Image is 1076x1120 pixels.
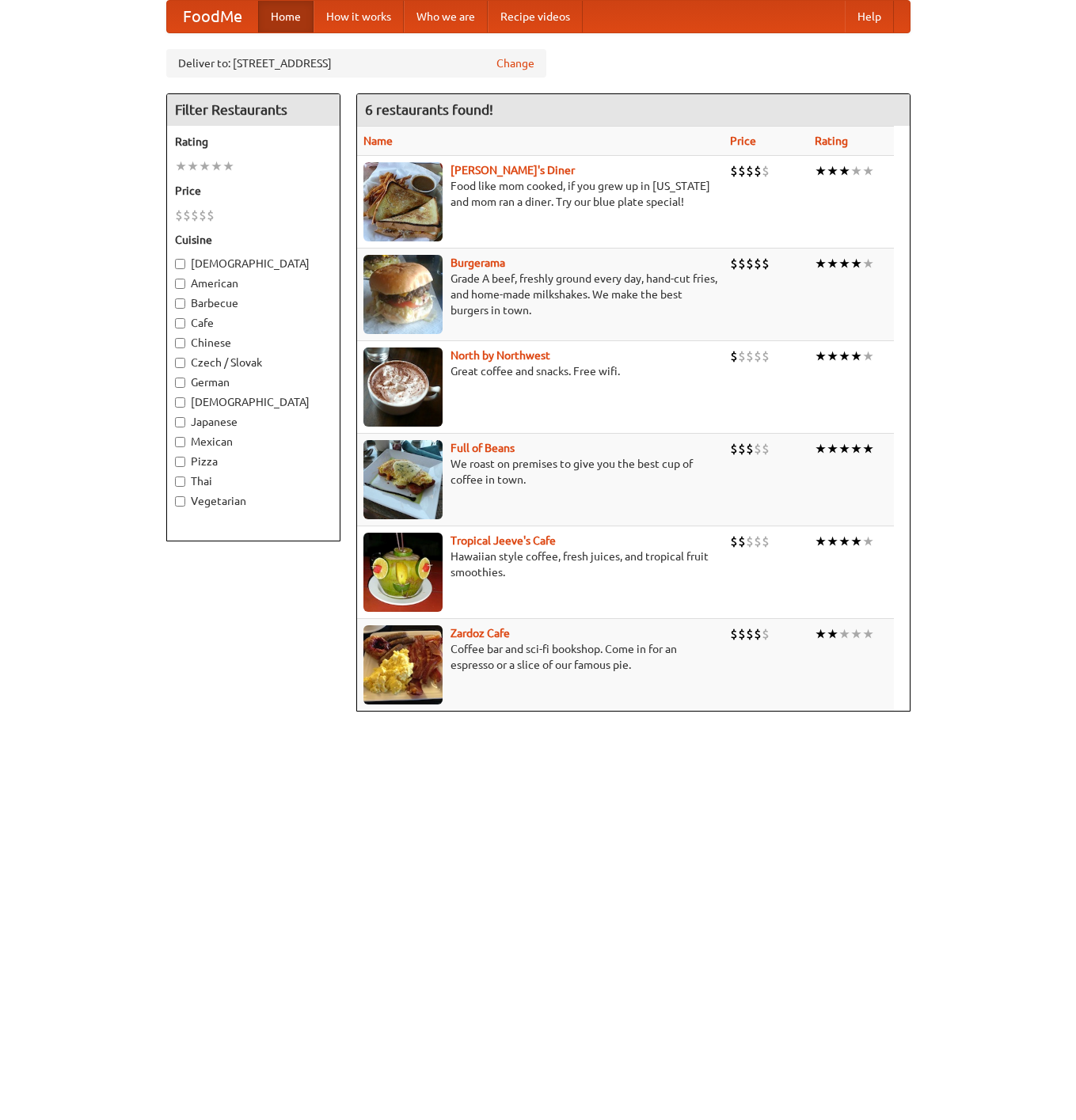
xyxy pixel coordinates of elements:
[363,533,443,612] img: jeeves.jpg
[365,102,493,117] ng-pluralize: 6 restaurants found!
[738,533,746,550] li: $
[862,533,874,550] li: ★
[363,625,443,704] img: zardoz.jpg
[827,625,838,643] li: ★
[838,255,850,272] li: ★
[175,434,332,450] label: Mexican
[762,440,770,457] li: $
[363,135,393,147] a: Name
[738,625,746,643] li: $
[222,158,234,175] li: ★
[850,625,862,643] li: ★
[746,625,754,643] li: $
[451,442,515,454] a: Full of Beans
[258,1,314,32] a: Home
[762,162,770,180] li: $
[363,271,717,318] p: Grade A beef, freshly ground every day, hand-cut fries, and home-made milkshakes. We make the bes...
[183,207,191,224] li: $
[175,473,332,489] label: Thai
[211,158,222,175] li: ★
[175,493,332,509] label: Vegetarian
[175,394,332,410] label: [DEMOGRAPHIC_DATA]
[754,347,762,365] li: $
[762,255,770,272] li: $
[754,533,762,550] li: $
[175,256,332,271] label: [DEMOGRAPHIC_DATA]
[199,158,211,175] li: ★
[175,259,185,269] input: [DEMOGRAPHIC_DATA]
[363,440,443,519] img: beans.jpg
[862,347,874,365] li: ★
[845,1,894,32] a: Help
[746,162,754,180] li: $
[175,457,185,467] input: Pizza
[191,207,199,224] li: $
[862,255,874,272] li: ★
[363,456,717,488] p: We roast on premises to give you the best cup of coffee in town.
[314,1,404,32] a: How it works
[838,625,850,643] li: ★
[827,347,838,365] li: ★
[175,158,187,175] li: ★
[451,349,550,362] a: North by Northwest
[746,533,754,550] li: $
[175,318,185,328] input: Cafe
[167,1,258,32] a: FoodMe
[175,207,183,224] li: $
[827,162,838,180] li: ★
[815,255,827,272] li: ★
[850,440,862,457] li: ★
[488,1,583,32] a: Recipe videos
[850,162,862,180] li: ★
[175,417,185,427] input: Japanese
[363,363,717,379] p: Great coffee and snacks. Free wifi.
[363,641,717,673] p: Coffee bar and sci-fi bookshop. Come in for an espresso or a slice of our famous pie.
[850,533,862,550] li: ★
[175,378,185,388] input: German
[199,207,207,224] li: $
[815,347,827,365] li: ★
[175,134,332,150] h5: Rating
[815,135,848,147] a: Rating
[738,162,746,180] li: $
[827,255,838,272] li: ★
[363,162,443,241] img: sallys.jpg
[730,533,738,550] li: $
[187,158,199,175] li: ★
[175,414,332,430] label: Japanese
[175,397,185,408] input: [DEMOGRAPHIC_DATA]
[207,207,215,224] li: $
[175,295,332,311] label: Barbecue
[827,533,838,550] li: ★
[175,275,332,291] label: American
[738,255,746,272] li: $
[451,164,575,177] a: [PERSON_NAME]'s Diner
[451,534,556,547] a: Tropical Jeeve's Cafe
[404,1,488,32] a: Who we are
[862,162,874,180] li: ★
[738,347,746,365] li: $
[850,255,862,272] li: ★
[762,533,770,550] li: $
[838,162,850,180] li: ★
[451,256,505,269] b: Burgerama
[815,625,827,643] li: ★
[850,347,862,365] li: ★
[838,533,850,550] li: ★
[175,496,185,507] input: Vegetarian
[746,347,754,365] li: $
[175,338,185,348] input: Chinese
[862,625,874,643] li: ★
[175,315,332,331] label: Cafe
[175,454,332,469] label: Pizza
[166,49,546,78] div: Deliver to: [STREET_ADDRESS]
[175,476,185,487] input: Thai
[175,232,332,248] h5: Cuisine
[815,440,827,457] li: ★
[451,627,510,640] a: Zardoz Cafe
[838,440,850,457] li: ★
[746,440,754,457] li: $
[754,440,762,457] li: $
